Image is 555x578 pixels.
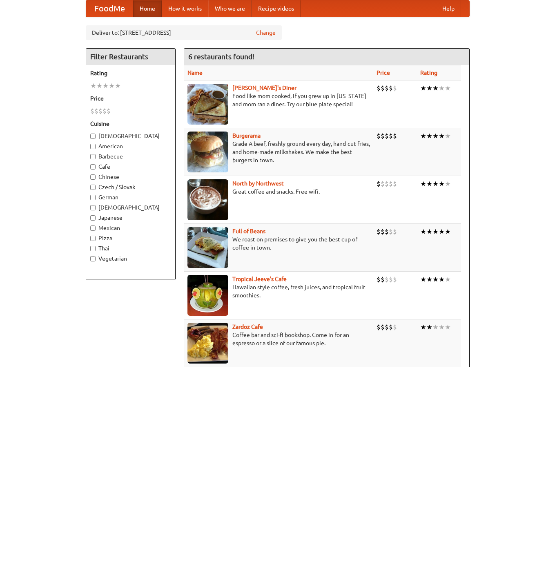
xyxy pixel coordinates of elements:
[377,84,381,93] li: $
[381,275,385,284] li: $
[385,275,389,284] li: $
[393,132,397,141] li: $
[385,227,389,236] li: $
[187,132,228,172] img: burgerama.jpg
[232,132,261,139] a: Burgerama
[96,81,103,90] li: ★
[426,275,432,284] li: ★
[103,107,107,116] li: $
[90,154,96,159] input: Barbecue
[389,179,393,188] li: $
[107,107,111,116] li: $
[90,120,171,128] h5: Cuisine
[90,236,96,241] input: Pizza
[420,323,426,332] li: ★
[187,84,228,125] img: sallys.jpg
[393,84,397,93] li: $
[90,134,96,139] input: [DEMOGRAPHIC_DATA]
[426,323,432,332] li: ★
[232,276,287,282] a: Tropical Jeeve's Cafe
[393,227,397,236] li: $
[90,183,171,191] label: Czech / Slovak
[187,323,228,364] img: zardoz.jpg
[187,283,370,299] p: Hawaiian style coffee, fresh juices, and tropical fruit smoothies.
[90,185,96,190] input: Czech / Slovak
[436,0,461,17] a: Help
[385,132,389,141] li: $
[90,234,171,242] label: Pizza
[385,323,389,332] li: $
[90,205,96,210] input: [DEMOGRAPHIC_DATA]
[432,132,439,141] li: ★
[439,179,445,188] li: ★
[90,215,96,221] input: Japanese
[187,69,203,76] a: Name
[90,69,171,77] h5: Rating
[377,323,381,332] li: $
[432,84,439,93] li: ★
[445,275,451,284] li: ★
[232,85,296,91] a: [PERSON_NAME]'s Diner
[187,331,370,347] p: Coffee bar and sci-fi bookshop. Come in for an espresso or a slice of our famous pie.
[389,275,393,284] li: $
[389,84,393,93] li: $
[187,275,228,316] img: jeeves.jpg
[381,179,385,188] li: $
[90,254,171,263] label: Vegetarian
[420,275,426,284] li: ★
[90,256,96,261] input: Vegetarian
[232,324,263,330] a: Zardoz Cafe
[232,228,265,234] a: Full of Beans
[187,179,228,220] img: north.jpg
[109,81,115,90] li: ★
[90,94,171,103] h5: Price
[90,163,171,171] label: Cafe
[90,173,171,181] label: Chinese
[420,227,426,236] li: ★
[188,53,254,60] ng-pluralize: 6 restaurants found!
[90,244,171,252] label: Thai
[426,132,432,141] li: ★
[439,84,445,93] li: ★
[426,84,432,93] li: ★
[445,323,451,332] li: ★
[445,227,451,236] li: ★
[439,323,445,332] li: ★
[426,227,432,236] li: ★
[90,214,171,222] label: Japanese
[86,49,175,65] h4: Filter Restaurants
[86,25,282,40] div: Deliver to: [STREET_ADDRESS]
[252,0,301,17] a: Recipe videos
[377,275,381,284] li: $
[393,179,397,188] li: $
[187,227,228,268] img: beans.jpg
[90,224,171,232] label: Mexican
[90,203,171,212] label: [DEMOGRAPHIC_DATA]
[389,323,393,332] li: $
[187,187,370,196] p: Great coffee and snacks. Free wifi.
[445,132,451,141] li: ★
[377,132,381,141] li: $
[90,152,171,161] label: Barbecue
[432,323,439,332] li: ★
[445,84,451,93] li: ★
[90,81,96,90] li: ★
[439,227,445,236] li: ★
[420,69,437,76] a: Rating
[187,140,370,164] p: Grade A beef, freshly ground every day, hand-cut fries, and home-made milkshakes. We make the bes...
[445,179,451,188] li: ★
[90,193,171,201] label: German
[385,179,389,188] li: $
[439,132,445,141] li: ★
[432,227,439,236] li: ★
[432,275,439,284] li: ★
[90,132,171,140] label: [DEMOGRAPHIC_DATA]
[393,323,397,332] li: $
[232,180,284,187] a: North by Northwest
[420,179,426,188] li: ★
[98,107,103,116] li: $
[377,69,390,76] a: Price
[381,323,385,332] li: $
